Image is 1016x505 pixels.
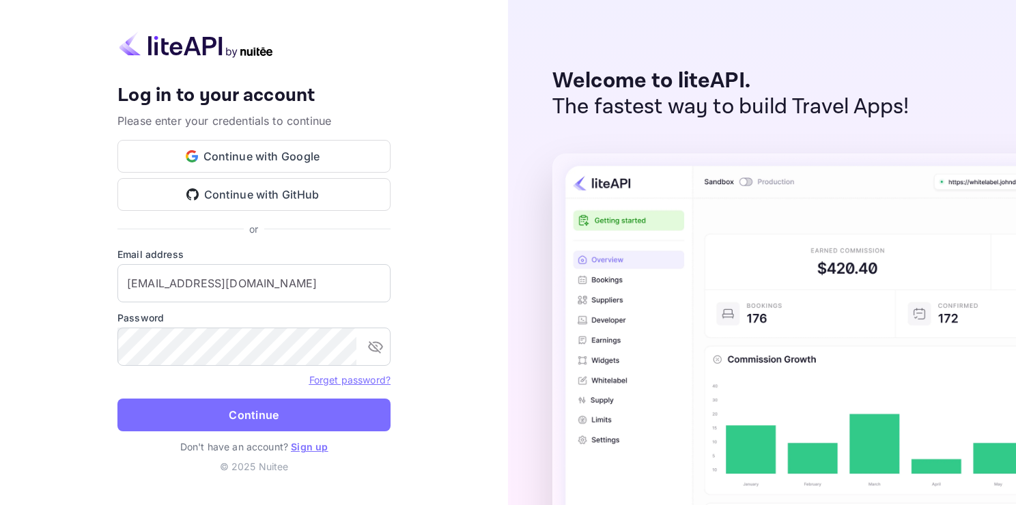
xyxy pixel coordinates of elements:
h4: Log in to your account [117,84,391,108]
p: Please enter your credentials to continue [117,113,391,129]
a: Forget password? [309,374,391,386]
label: Email address [117,247,391,261]
button: Continue with Google [117,140,391,173]
p: © 2025 Nuitee [117,459,391,474]
p: Welcome to liteAPI. [552,68,909,94]
button: toggle password visibility [362,333,389,360]
p: Don't have an account? [117,439,391,454]
button: Continue [117,399,391,431]
input: Enter your email address [117,264,391,302]
a: Sign up [291,441,328,452]
p: or [249,222,258,236]
img: liteapi [117,31,274,58]
label: Password [117,311,391,325]
button: Continue with GitHub [117,178,391,211]
a: Forget password? [309,373,391,386]
p: The fastest way to build Travel Apps! [552,94,909,120]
